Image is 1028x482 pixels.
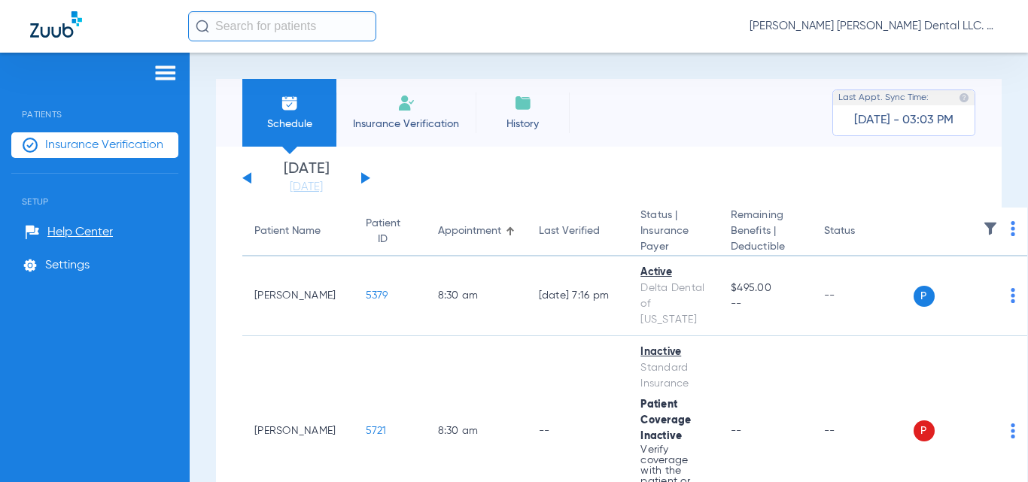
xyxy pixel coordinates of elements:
[487,117,558,132] span: History
[348,117,464,132] span: Insurance Verification
[366,216,414,247] div: Patient ID
[438,223,501,239] div: Appointment
[914,420,935,441] span: P
[30,11,82,38] img: Zuub Logo
[812,256,914,336] td: --
[45,258,90,273] span: Settings
[812,208,914,256] th: Status
[731,280,800,296] span: $495.00
[45,138,163,153] span: Insurance Verification
[527,256,629,336] td: [DATE] 7:16 PM
[640,360,707,392] div: Standard Insurance
[539,223,617,239] div: Last Verified
[397,94,415,112] img: Manual Insurance Verification
[11,174,178,207] span: Setup
[719,208,812,256] th: Remaining Benefits |
[261,162,351,195] li: [DATE]
[640,223,707,255] span: Insurance Payer
[628,208,719,256] th: Status |
[242,256,354,336] td: [PERSON_NAME]
[1011,288,1015,303] img: group-dot-blue.svg
[539,223,600,239] div: Last Verified
[254,117,325,132] span: Schedule
[366,426,387,436] span: 5721
[640,265,707,280] div: Active
[366,290,388,301] span: 5379
[959,92,969,103] img: last sync help info
[914,286,935,307] span: P
[854,113,953,128] span: [DATE] - 03:03 PM
[983,221,998,236] img: filter.svg
[731,296,800,312] span: --
[196,20,209,33] img: Search Icon
[366,216,400,247] div: Patient ID
[281,94,299,112] img: Schedule
[438,223,515,239] div: Appointment
[838,90,929,105] span: Last Appt. Sync Time:
[731,426,742,436] span: --
[731,239,800,255] span: Deductible
[11,86,178,120] span: Patients
[426,256,527,336] td: 8:30 AM
[640,399,691,441] span: Patient Coverage Inactive
[953,410,1028,482] iframe: Chat Widget
[640,344,707,360] div: Inactive
[188,11,376,41] input: Search for patients
[25,225,113,240] a: Help Center
[261,180,351,195] a: [DATE]
[254,223,342,239] div: Patient Name
[154,64,178,82] img: hamburger-icon
[750,19,998,34] span: [PERSON_NAME] [PERSON_NAME] Dental LLC. DBA Ahwatukee Dentistry
[1011,221,1015,236] img: group-dot-blue.svg
[254,223,321,239] div: Patient Name
[47,225,113,240] span: Help Center
[640,280,707,328] div: Delta Dental of [US_STATE]
[514,94,532,112] img: History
